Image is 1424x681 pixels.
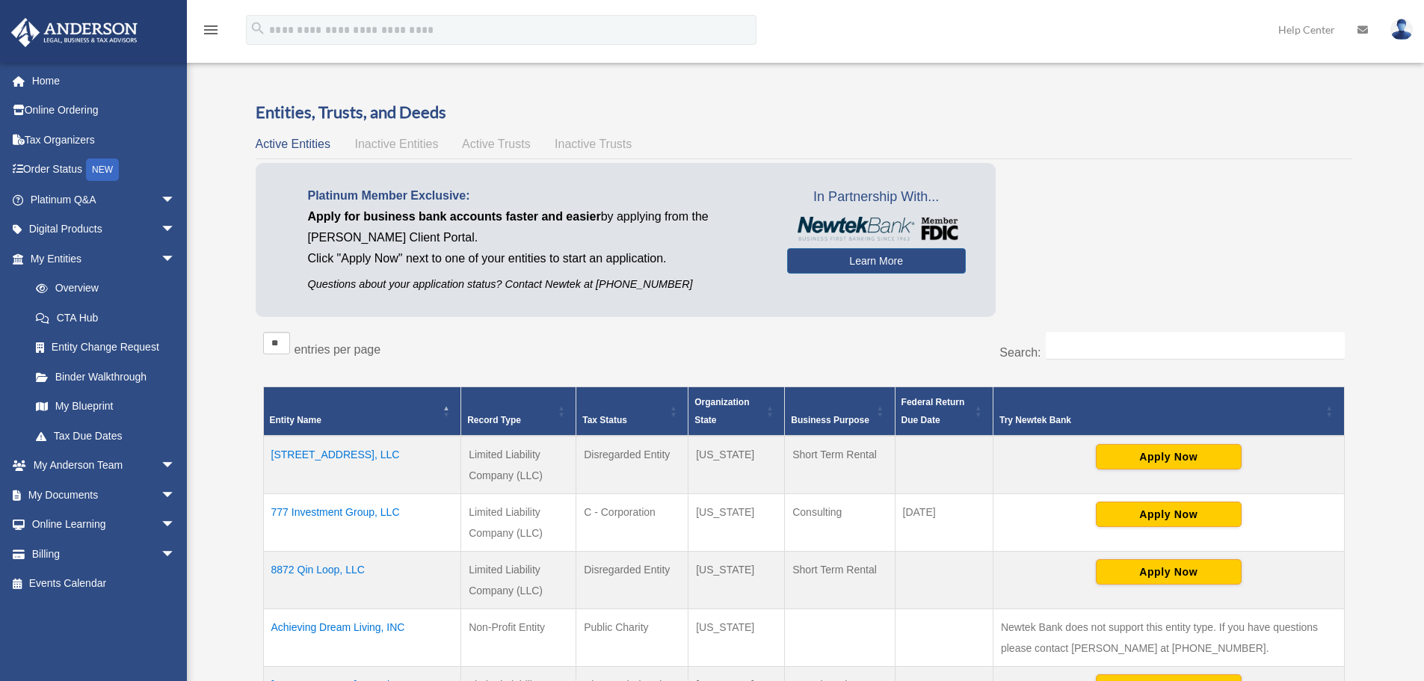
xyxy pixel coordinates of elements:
th: Record Type: Activate to sort [461,387,576,437]
i: menu [202,21,220,39]
td: 8872 Qin Loop, LLC [263,552,461,609]
span: arrow_drop_down [161,480,191,511]
td: [US_STATE] [688,609,785,667]
td: [STREET_ADDRESS], LLC [263,436,461,494]
td: Limited Liability Company (LLC) [461,552,576,609]
img: Anderson Advisors Platinum Portal [7,18,142,47]
td: Limited Liability Company (LLC) [461,494,576,552]
td: Disregarded Entity [576,552,688,609]
span: arrow_drop_down [161,215,191,245]
th: Tax Status: Activate to sort [576,387,688,437]
a: My Blueprint [21,392,191,422]
td: Disregarded Entity [576,436,688,494]
label: Search: [999,346,1041,359]
a: Home [10,66,198,96]
a: Binder Walkthrough [21,362,191,392]
span: Record Type [467,415,521,425]
i: search [250,20,266,37]
img: NewtekBankLogoSM.png [795,217,958,241]
td: [US_STATE] [688,552,785,609]
th: Try Newtek Bank : Activate to sort [993,387,1344,437]
th: Federal Return Due Date: Activate to sort [895,387,993,437]
td: [US_STATE] [688,494,785,552]
td: Short Term Rental [785,552,895,609]
p: Platinum Member Exclusive: [308,185,765,206]
a: Digital Productsarrow_drop_down [10,215,198,244]
th: Business Purpose: Activate to sort [785,387,895,437]
p: by applying from the [PERSON_NAME] Client Portal. [308,206,765,248]
span: Apply for business bank accounts faster and easier [308,210,601,223]
span: arrow_drop_down [161,510,191,540]
a: menu [202,26,220,39]
td: [DATE] [895,494,993,552]
span: Inactive Trusts [555,138,632,150]
a: My Anderson Teamarrow_drop_down [10,451,198,481]
span: Entity Name [270,415,321,425]
a: Events Calendar [10,569,198,599]
td: [US_STATE] [688,436,785,494]
td: Achieving Dream Living, INC [263,609,461,667]
a: Entity Change Request [21,333,191,363]
td: 777 Investment Group, LLC [263,494,461,552]
a: Overview [21,274,183,303]
td: Non-Profit Entity [461,609,576,667]
th: Organization State: Activate to sort [688,387,785,437]
button: Apply Now [1096,502,1242,527]
a: Platinum Q&Aarrow_drop_down [10,185,198,215]
a: Order StatusNEW [10,155,198,185]
a: Learn More [787,248,966,274]
a: CTA Hub [21,303,191,333]
a: Tax Organizers [10,125,198,155]
td: C - Corporation [576,494,688,552]
span: Organization State [694,397,749,425]
img: User Pic [1390,19,1413,40]
span: In Partnership With... [787,185,966,209]
p: Questions about your application status? Contact Newtek at [PHONE_NUMBER] [308,275,765,294]
button: Apply Now [1096,444,1242,469]
a: My Entitiesarrow_drop_down [10,244,191,274]
label: entries per page [295,343,381,356]
td: Newtek Bank does not support this entity type. If you have questions please contact [PERSON_NAME]... [993,609,1344,667]
td: Limited Liability Company (LLC) [461,436,576,494]
span: arrow_drop_down [161,451,191,481]
td: Consulting [785,494,895,552]
th: Entity Name: Activate to invert sorting [263,387,461,437]
span: arrow_drop_down [161,185,191,215]
td: Short Term Rental [785,436,895,494]
span: arrow_drop_down [161,539,191,570]
a: Online Ordering [10,96,198,126]
a: Tax Due Dates [21,421,191,451]
div: Try Newtek Bank [999,411,1322,429]
span: Federal Return Due Date [901,397,965,425]
span: Active Entities [256,138,330,150]
a: Billingarrow_drop_down [10,539,198,569]
h3: Entities, Trusts, and Deeds [256,101,1352,124]
button: Apply Now [1096,559,1242,585]
span: Inactive Entities [354,138,438,150]
span: Active Trusts [462,138,531,150]
a: Online Learningarrow_drop_down [10,510,198,540]
a: My Documentsarrow_drop_down [10,480,198,510]
div: NEW [86,158,119,181]
span: arrow_drop_down [161,244,191,274]
span: Business Purpose [791,415,869,425]
td: Public Charity [576,609,688,667]
span: Tax Status [582,415,627,425]
p: Click "Apply Now" next to one of your entities to start an application. [308,248,765,269]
